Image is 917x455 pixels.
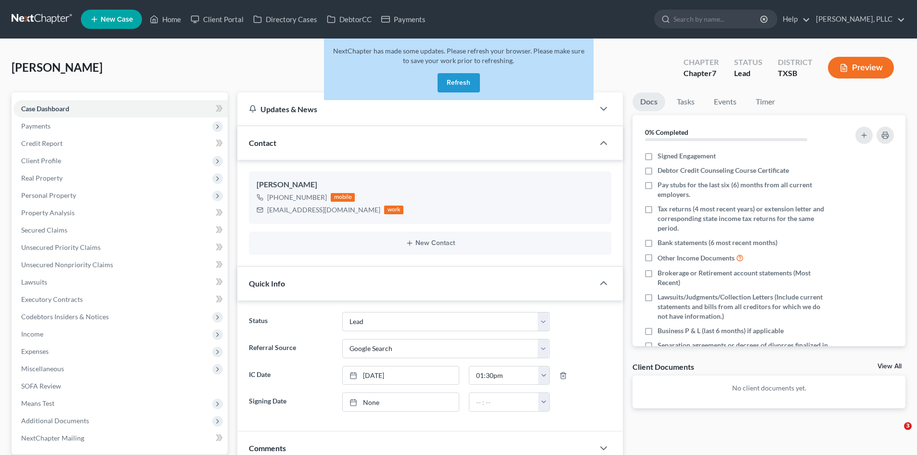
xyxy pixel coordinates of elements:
[13,100,228,117] a: Case Dashboard
[811,11,905,28] a: [PERSON_NAME], PLLC
[186,11,248,28] a: Client Portal
[669,92,702,111] a: Tasks
[21,156,61,165] span: Client Profile
[828,57,894,78] button: Preview
[13,221,228,239] a: Secured Claims
[257,179,604,191] div: [PERSON_NAME]
[658,238,777,247] span: Bank statements (6 most recent months)
[438,73,480,92] button: Refresh
[249,104,582,114] div: Updates & News
[21,382,61,390] span: SOFA Review
[376,11,430,28] a: Payments
[884,422,907,445] iframe: Intercom live chat
[343,393,459,411] a: None
[333,47,584,65] span: NextChapter has made some updates. Please refresh your browser. Please make sure to save your wor...
[244,366,337,385] label: IC Date
[778,68,813,79] div: TXSB
[21,278,47,286] span: Lawsuits
[904,422,912,430] span: 3
[21,243,101,251] span: Unsecured Priority Claims
[248,11,322,28] a: Directory Cases
[21,434,84,442] span: NextChapter Mailing
[645,128,688,136] strong: 0% Completed
[640,383,898,393] p: No client documents yet.
[21,139,63,147] span: Credit Report
[12,60,103,74] span: [PERSON_NAME]
[21,330,43,338] span: Income
[21,122,51,130] span: Payments
[13,135,228,152] a: Credit Report
[658,253,735,263] span: Other Income Documents
[13,273,228,291] a: Lawsuits
[384,206,403,214] div: work
[322,11,376,28] a: DebtorCC
[21,208,75,217] span: Property Analysis
[658,326,784,336] span: Business P & L (last 6 months) if applicable
[331,193,355,202] div: mobile
[21,312,109,321] span: Codebtors Insiders & Notices
[734,57,762,68] div: Status
[684,68,719,79] div: Chapter
[633,362,694,372] div: Client Documents
[21,104,69,113] span: Case Dashboard
[748,92,783,111] a: Timer
[878,363,902,370] a: View All
[21,191,76,199] span: Personal Property
[21,416,89,425] span: Additional Documents
[658,204,829,233] span: Tax returns (4 most recent years) or extension letter and corresponding state income tax returns ...
[13,291,228,308] a: Executory Contracts
[21,174,63,182] span: Real Property
[21,364,64,373] span: Miscellaneous
[658,292,829,321] span: Lawsuits/Judgments/Collection Letters (Include current statements and bills from all creditors fo...
[712,68,716,78] span: 7
[267,193,327,202] div: [PHONE_NUMBER]
[633,92,665,111] a: Docs
[21,226,67,234] span: Secured Claims
[658,180,829,199] span: Pay stubs for the last six (6) months from all current employers.
[145,11,186,28] a: Home
[244,312,337,331] label: Status
[244,339,337,358] label: Referral Source
[13,429,228,447] a: NextChapter Mailing
[21,399,54,407] span: Means Test
[343,366,459,385] a: [DATE]
[21,295,83,303] span: Executory Contracts
[249,138,276,147] span: Contact
[734,68,762,79] div: Lead
[244,392,337,412] label: Signing Date
[249,443,286,453] span: Comments
[658,340,829,360] span: Separation agreements or decrees of divorces finalized in the past 2 years
[658,166,789,175] span: Debtor Credit Counseling Course Certificate
[658,151,716,161] span: Signed Engagement
[13,204,228,221] a: Property Analysis
[21,260,113,269] span: Unsecured Nonpriority Claims
[21,347,49,355] span: Expenses
[673,10,762,28] input: Search by name...
[13,256,228,273] a: Unsecured Nonpriority Claims
[13,239,228,256] a: Unsecured Priority Claims
[101,16,133,23] span: New Case
[778,11,810,28] a: Help
[658,268,829,287] span: Brokerage or Retirement account statements (Most Recent)
[469,366,539,385] input: -- : --
[257,239,604,247] button: New Contact
[469,393,539,411] input: -- : --
[13,377,228,395] a: SOFA Review
[778,57,813,68] div: District
[249,279,285,288] span: Quick Info
[267,205,380,215] div: [EMAIL_ADDRESS][DOMAIN_NAME]
[684,57,719,68] div: Chapter
[706,92,744,111] a: Events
